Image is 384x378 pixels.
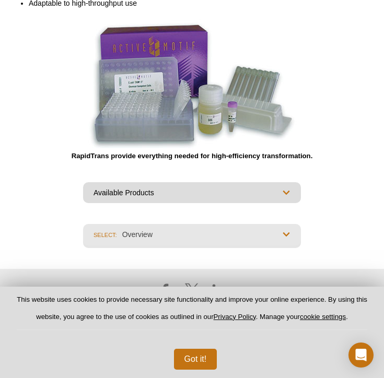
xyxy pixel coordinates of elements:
[214,313,256,321] a: Privacy Policy
[88,19,297,148] img: RapidTrans Competent Cells come complete with a tray of 96 tubes of cells, SOC media, supercoiled...
[17,295,367,330] p: This website uses cookies to provide necessary site functionality and improve your online experie...
[300,313,346,321] button: cookie settings
[348,342,374,368] div: Open Intercom Messenger
[174,349,217,370] button: Got it!
[72,152,313,160] strong: RapidTrans provide everything needed for high-efficiency transformation.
